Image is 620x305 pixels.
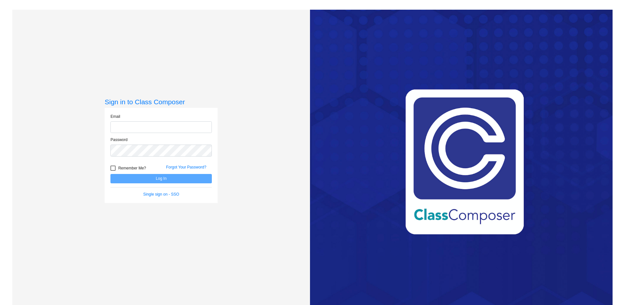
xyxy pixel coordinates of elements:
[110,174,212,183] button: Log In
[110,114,120,119] label: Email
[143,192,179,197] a: Single sign on - SSO
[110,137,128,143] label: Password
[118,164,146,172] span: Remember Me?
[105,98,218,106] h3: Sign in to Class Composer
[166,165,206,169] a: Forgot Your Password?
